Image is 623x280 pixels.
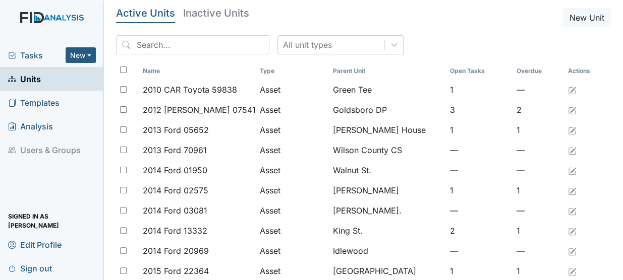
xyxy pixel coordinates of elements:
[513,221,564,241] td: 1
[8,237,62,252] span: Edit Profile
[328,160,446,180] td: Walnut St.
[328,140,446,160] td: Wilson County CS
[328,200,446,221] td: [PERSON_NAME].
[120,66,127,73] input: Toggle All Rows Selected
[446,180,513,200] td: 1
[8,213,96,229] span: Signed in as [PERSON_NAME]
[143,104,256,116] span: 2012 [PERSON_NAME] 07541
[568,144,576,156] a: Edit
[283,39,332,51] div: All unit types
[116,8,175,18] h5: Active Units
[513,180,564,200] td: 1
[446,100,513,120] td: 3
[328,100,446,120] td: Goldsboro DP
[256,80,328,100] td: Asset
[143,124,209,136] span: 2013 Ford 05652
[8,260,52,276] span: Sign out
[446,200,513,221] td: —
[143,225,207,237] span: 2014 Ford 13332
[143,265,209,277] span: 2015 Ford 22364
[563,8,611,27] button: New Unit
[328,120,446,140] td: [PERSON_NAME] House
[446,241,513,261] td: —
[256,221,328,241] td: Asset
[256,62,328,80] th: Toggle SortBy
[568,84,576,96] a: Edit
[513,100,564,120] td: 2
[8,71,41,87] span: Units
[568,124,576,136] a: Edit
[143,164,207,176] span: 2014 Ford 01950
[143,245,209,257] span: 2014 Ford 20969
[568,225,576,237] a: Edit
[513,80,564,100] td: —
[256,100,328,120] td: Asset
[256,120,328,140] td: Asset
[8,95,60,110] span: Templates
[568,265,576,277] a: Edit
[513,160,564,180] td: —
[139,62,256,80] th: Toggle SortBy
[446,80,513,100] td: 1
[256,200,328,221] td: Asset
[143,204,207,217] span: 2014 Ford 03081
[568,204,576,217] a: Edit
[328,221,446,241] td: King St.
[568,184,576,196] a: Edit
[513,140,564,160] td: —
[446,120,513,140] td: 1
[446,221,513,241] td: 2
[564,62,611,80] th: Actions
[328,241,446,261] td: Idlewood
[568,104,576,116] a: Edit
[256,180,328,200] td: Asset
[183,8,249,18] h5: Inactive Units
[568,245,576,257] a: Edit
[513,62,564,80] th: Toggle SortBy
[328,62,446,80] th: Toggle SortBy
[143,84,237,96] span: 2010 CAR Toyota 59838
[328,80,446,100] td: Green Tee
[513,241,564,261] td: —
[8,118,53,134] span: Analysis
[446,160,513,180] td: —
[256,241,328,261] td: Asset
[513,120,564,140] td: 1
[513,200,564,221] td: —
[568,164,576,176] a: Edit
[143,144,207,156] span: 2013 Ford 70961
[256,160,328,180] td: Asset
[446,62,513,80] th: Toggle SortBy
[116,35,269,54] input: Search...
[143,184,208,196] span: 2014 Ford 02575
[446,140,513,160] td: —
[66,47,96,63] button: New
[256,140,328,160] td: Asset
[8,49,66,61] a: Tasks
[328,180,446,200] td: [PERSON_NAME]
